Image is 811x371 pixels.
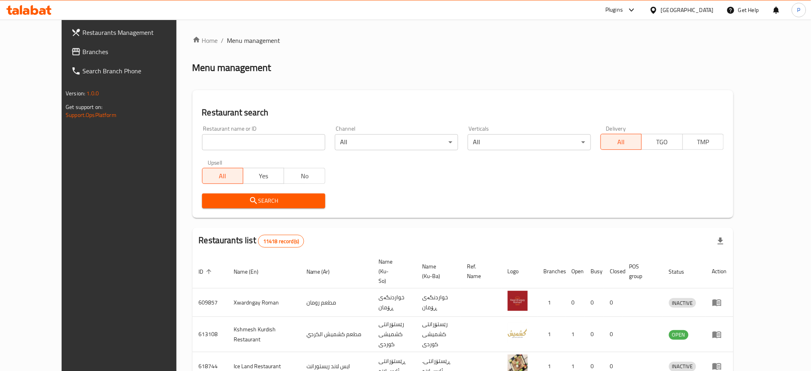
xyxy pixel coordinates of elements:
span: No [287,170,322,182]
span: INACTIVE [669,298,696,308]
h2: Restaurants list [199,234,304,248]
label: Delivery [606,126,626,131]
a: Search Branch Phone [65,61,197,81]
span: Get support on: [66,102,102,112]
span: Yes [246,170,281,182]
span: Search Branch Phone [82,66,191,76]
img: Kshmesh Kurdish Restaurant [508,323,528,343]
td: Kshmesh Kurdish Restaurant [228,317,300,352]
a: Home [192,36,218,45]
div: Menu [712,330,727,339]
td: رێستۆرانتی کشمیشى كوردى [372,317,416,352]
label: Upsell [208,160,222,165]
span: POS group [629,262,653,281]
td: 1 [537,288,565,317]
h2: Menu management [192,61,271,74]
td: خواردنگەی ڕۆمان [372,288,416,317]
th: Action [706,254,733,288]
button: All [601,134,642,150]
button: All [202,168,243,184]
td: 1 [565,317,585,352]
button: No [284,168,325,184]
span: Name (Ku-So) [379,257,407,286]
span: 11418 record(s) [258,238,304,245]
h2: Restaurant search [202,107,724,119]
div: Export file [711,232,730,251]
img: Xwardngay Roman [508,291,528,311]
span: Branches [82,47,191,56]
td: 609857 [192,288,228,317]
span: OPEN [669,330,689,339]
span: INACTIVE [669,362,696,371]
span: TGO [645,136,679,148]
th: Logo [501,254,537,288]
div: All [335,134,458,150]
span: P [797,6,801,14]
div: All [468,134,591,150]
button: TMP [683,134,724,150]
td: Xwardngay Roman [228,288,300,317]
span: Status [669,267,695,276]
a: Support.OpsPlatform [66,110,116,120]
span: Name (En) [234,267,269,276]
span: Name (Ku-Ba) [423,262,451,281]
div: Menu [712,361,727,371]
td: 0 [585,317,604,352]
button: Yes [243,168,284,184]
span: Name (Ar) [306,267,340,276]
nav: breadcrumb [192,36,733,45]
td: مطعم كشميش الكردي [300,317,372,352]
td: مطعم رومان [300,288,372,317]
th: Branches [537,254,565,288]
li: / [221,36,224,45]
td: خواردنگەی ڕۆمان [416,288,461,317]
div: Total records count [258,235,304,248]
span: Ref. Name [467,262,492,281]
td: 0 [565,288,585,317]
button: Search [202,194,325,208]
span: Search [208,196,319,206]
span: Version: [66,88,85,99]
td: 0 [604,288,623,317]
div: Menu [712,298,727,307]
div: Plugins [605,5,623,15]
th: Busy [585,254,604,288]
th: Closed [604,254,623,288]
input: Search for restaurant name or ID.. [202,134,325,150]
th: Open [565,254,585,288]
td: رێستۆرانتی کشمیشى كوردى [416,317,461,352]
span: Menu management [227,36,280,45]
td: 613108 [192,317,228,352]
span: All [604,136,639,148]
span: Restaurants Management [82,28,191,37]
button: TGO [641,134,683,150]
span: 1.0.0 [86,88,99,99]
div: [GEOGRAPHIC_DATA] [661,6,714,14]
span: All [206,170,240,182]
a: Restaurants Management [65,23,197,42]
span: TMP [686,136,721,148]
span: ID [199,267,214,276]
td: 1 [537,317,565,352]
td: 0 [604,317,623,352]
a: Branches [65,42,197,61]
td: 0 [585,288,604,317]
